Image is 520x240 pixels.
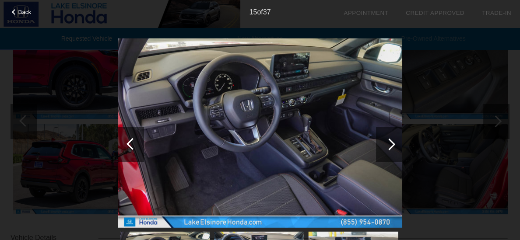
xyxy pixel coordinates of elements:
[249,8,257,16] span: 15
[18,9,32,15] span: Back
[482,10,511,16] a: Trade-In
[118,38,402,228] img: image.aspx
[344,10,388,16] a: Appointment
[406,10,464,16] a: Credit Approved
[263,8,271,16] span: 37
